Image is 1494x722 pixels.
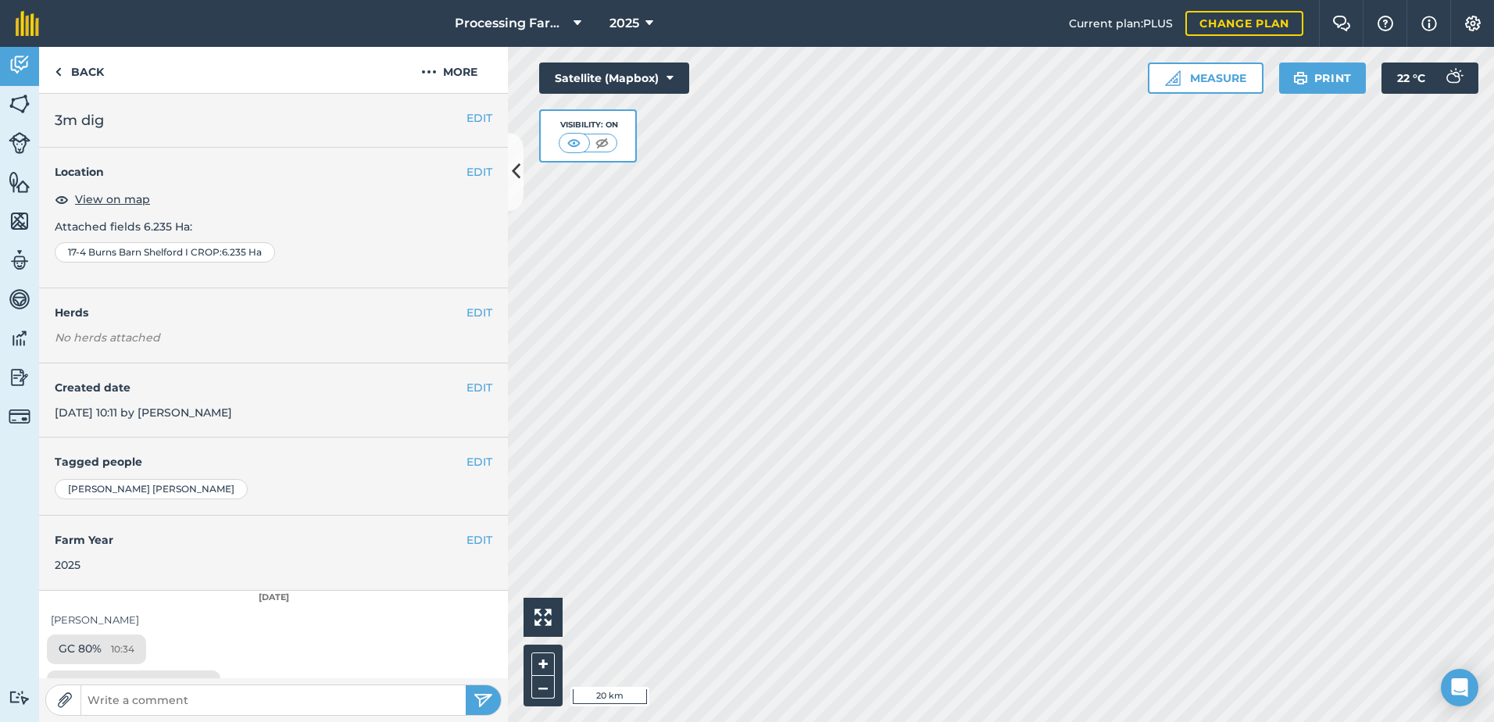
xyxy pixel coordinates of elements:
img: svg+xml;base64,PHN2ZyB4bWxucz0iaHR0cDovL3d3dy53My5vcmcvMjAwMC9zdmciIHdpZHRoPSI5IiBoZWlnaHQ9IjI0Ii... [55,63,62,81]
div: [PERSON_NAME] [51,612,496,628]
div: GC 80% [47,634,146,664]
h4: Herds [55,304,508,321]
span: 10:35 [186,677,209,693]
button: Satellite (Mapbox) [539,63,689,94]
span: 10:34 [111,642,134,657]
button: 22 °C [1381,63,1478,94]
img: svg+xml;base64,PD94bWwgdmVyc2lvbj0iMS4wIiBlbmNvZGluZz0idXRmLTgiPz4KPCEtLSBHZW5lcmF0b3I6IEFkb2JlIE... [9,690,30,705]
button: EDIT [466,109,492,127]
span: View on map [75,191,150,208]
img: svg+xml;base64,PD94bWwgdmVyc2lvbj0iMS4wIiBlbmNvZGluZz0idXRmLTgiPz4KPCEtLSBHZW5lcmF0b3I6IEFkb2JlIE... [9,53,30,77]
button: EDIT [466,379,492,396]
img: svg+xml;base64,PHN2ZyB4bWxucz0iaHR0cDovL3d3dy53My5vcmcvMjAwMC9zdmciIHdpZHRoPSI1MCIgaGVpZ2h0PSI0MC... [564,135,584,151]
img: svg+xml;base64,PHN2ZyB4bWxucz0iaHR0cDovL3d3dy53My5vcmcvMjAwMC9zdmciIHdpZHRoPSI1NiIgaGVpZ2h0PSI2MC... [9,92,30,116]
img: svg+xml;base64,PD94bWwgdmVyc2lvbj0iMS4wIiBlbmNvZGluZz0idXRmLTgiPz4KPCEtLSBHZW5lcmF0b3I6IEFkb2JlIE... [9,248,30,272]
span: 17-4 Burns Barn Shelford I CROP [68,246,220,259]
img: svg+xml;base64,PD94bWwgdmVyc2lvbj0iMS4wIiBlbmNvZGluZz0idXRmLTgiPz4KPCEtLSBHZW5lcmF0b3I6IEFkb2JlIE... [1438,63,1469,94]
button: More [391,47,508,93]
h4: Farm Year [55,531,492,549]
button: View on map [55,190,150,209]
h2: 3m dig [55,109,492,131]
img: svg+xml;base64,PD94bWwgdmVyc2lvbj0iMS4wIiBlbmNvZGluZz0idXRmLTgiPz4KPCEtLSBHZW5lcmF0b3I6IEFkb2JlIE... [9,288,30,311]
div: [DATE] [39,591,508,605]
img: svg+xml;base64,PD94bWwgdmVyc2lvbj0iMS4wIiBlbmNvZGluZz0idXRmLTgiPz4KPCEtLSBHZW5lcmF0b3I6IEFkb2JlIE... [9,327,30,350]
img: svg+xml;base64,PHN2ZyB4bWxucz0iaHR0cDovL3d3dy53My5vcmcvMjAwMC9zdmciIHdpZHRoPSI1NiIgaGVpZ2h0PSI2MC... [9,170,30,194]
img: svg+xml;base64,PD94bWwgdmVyc2lvbj0iMS4wIiBlbmNvZGluZz0idXRmLTgiPz4KPCEtLSBHZW5lcmF0b3I6IEFkb2JlIE... [9,366,30,389]
a: Change plan [1185,11,1303,36]
button: Measure [1148,63,1263,94]
span: Processing Farms [455,14,567,33]
button: EDIT [466,304,492,321]
button: EDIT [466,163,492,180]
h4: Tagged people [55,453,492,470]
div: [PERSON_NAME] [PERSON_NAME] [55,479,248,499]
img: svg+xml;base64,PD94bWwgdmVyc2lvbj0iMS4wIiBlbmNvZGluZz0idXRmLTgiPz4KPCEtLSBHZW5lcmF0b3I6IEFkb2JlIE... [9,132,30,154]
button: EDIT [466,531,492,549]
img: svg+xml;base64,PHN2ZyB4bWxucz0iaHR0cDovL3d3dy53My5vcmcvMjAwMC9zdmciIHdpZHRoPSI1NiIgaGVpZ2h0PSI2MC... [9,209,30,233]
img: A cog icon [1464,16,1482,31]
img: fieldmargin Logo [16,11,39,36]
img: Paperclip icon [57,692,73,708]
img: svg+xml;base64,PHN2ZyB4bWxucz0iaHR0cDovL3d3dy53My5vcmcvMjAwMC9zdmciIHdpZHRoPSIyNSIgaGVpZ2h0PSIyNC... [474,691,493,709]
button: + [531,652,555,676]
img: svg+xml;base64,PHN2ZyB4bWxucz0iaHR0cDovL3d3dy53My5vcmcvMjAwMC9zdmciIHdpZHRoPSIxOSIgaGVpZ2h0PSIyNC... [1293,69,1308,88]
div: [DATE] 10:11 by [PERSON_NAME] [39,363,508,438]
h4: Created date [55,379,492,396]
img: svg+xml;base64,PD94bWwgdmVyc2lvbj0iMS4wIiBlbmNvZGluZz0idXRmLTgiPz4KPCEtLSBHZW5lcmF0b3I6IEFkb2JlIE... [9,406,30,427]
img: svg+xml;base64,PHN2ZyB4bWxucz0iaHR0cDovL3d3dy53My5vcmcvMjAwMC9zdmciIHdpZHRoPSI1MCIgaGVpZ2h0PSI0MC... [592,135,612,151]
span: : 6.235 Ha [220,246,262,259]
span: 2025 [609,14,639,33]
p: Attached fields 6.235 Ha : [55,218,492,235]
span: Current plan : PLUS [1069,15,1173,32]
input: Write a comment [81,689,466,711]
div: Visibility: On [559,119,618,131]
button: Print [1279,63,1367,94]
img: svg+xml;base64,PHN2ZyB4bWxucz0iaHR0cDovL3d3dy53My5vcmcvMjAwMC9zdmciIHdpZHRoPSIyMCIgaGVpZ2h0PSIyNC... [421,63,437,81]
button: – [531,676,555,699]
div: Open Intercom Messenger [1441,669,1478,706]
span: 22 ° C [1397,63,1425,94]
img: Four arrows, one pointing top left, one top right, one bottom right and the last bottom left [534,609,552,626]
img: Ruler icon [1165,70,1181,86]
img: svg+xml;base64,PHN2ZyB4bWxucz0iaHR0cDovL3d3dy53My5vcmcvMjAwMC9zdmciIHdpZHRoPSIxNyIgaGVpZ2h0PSIxNy... [1421,14,1437,33]
a: Back [39,47,120,93]
button: EDIT [466,453,492,470]
img: svg+xml;base64,PHN2ZyB4bWxucz0iaHR0cDovL3d3dy53My5vcmcvMjAwMC9zdmciIHdpZHRoPSIxOCIgaGVpZ2h0PSIyNC... [55,190,69,209]
img: A question mark icon [1376,16,1395,31]
div: 2025 [55,556,492,574]
em: No herds attached [55,329,508,346]
h4: Location [55,163,492,180]
img: Two speech bubbles overlapping with the left bubble in the forefront [1332,16,1351,31]
div: Biggest tuber 75mm [47,670,220,700]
